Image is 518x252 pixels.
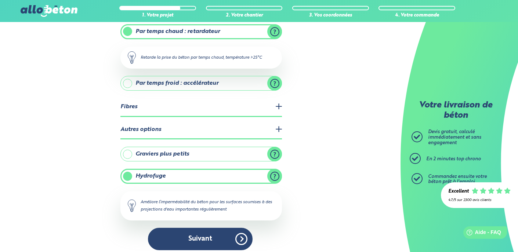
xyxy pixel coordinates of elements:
[292,13,369,18] div: 3. Vos coordonnées
[148,228,253,250] button: Suivant
[378,13,455,18] div: 4. Votre commande
[120,47,282,69] div: Retarde la prise du béton par temps chaud, température >25°C
[120,191,282,220] div: Améliore l’imperméabilité du béton pour les surfaces soumises à des projections d'eau importantes...
[120,98,282,117] legend: Fibres
[119,13,196,18] div: 1. Votre projet
[120,169,282,183] label: Hydrofuge
[120,24,282,39] label: Par temps chaud : retardateur
[206,13,283,18] div: 2. Votre chantier
[120,147,282,161] label: Graviers plus petits
[21,5,77,17] img: allobéton
[453,223,510,244] iframe: Help widget launcher
[120,76,282,91] label: Par temps froid : accélérateur
[120,121,282,139] legend: Autres options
